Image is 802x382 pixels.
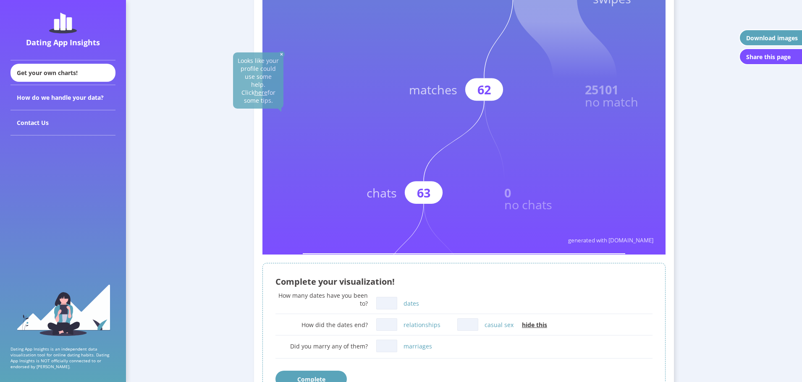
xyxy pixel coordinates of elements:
text: 62 [477,81,491,98]
img: sidebar_girl.91b9467e.svg [16,283,110,336]
label: dates [404,299,419,307]
div: Did you marry any of them? [275,342,368,350]
div: Download images [746,34,798,42]
div: How many dates have you been to? [275,291,368,307]
div: Complete your visualization! [275,276,653,287]
text: no match [585,94,638,110]
u: here [254,88,267,96]
div: How did the dates end? [275,321,368,329]
text: generated with [DOMAIN_NAME] [568,236,653,244]
button: Download images [739,29,802,46]
div: Dating App Insights [13,37,113,47]
text: 0 [504,185,511,201]
p: Dating App Insights is an independent data visualization tool for online dating habits. Dating Ap... [10,346,115,369]
div: Contact Us [10,110,115,135]
label: marriages [404,342,432,350]
span: Looks like your profile could use some help. Click for some tips. [238,57,279,104]
img: close-solid-white.82ef6a3c.svg [278,51,285,57]
label: casual sex [485,321,514,329]
img: dating-app-insights-logo.5abe6921.svg [49,13,77,34]
text: chats [367,185,397,201]
div: How do we handle your data? [10,85,115,110]
a: Looks like your profile could use some help. Clickherefor some tips. [238,57,279,104]
span: hide this [522,321,547,329]
text: no chats [504,196,552,213]
text: 63 [417,185,430,201]
text: matches [409,81,457,98]
label: relationships [404,321,440,329]
div: Share this page [746,53,791,61]
div: Get your own charts! [10,64,115,82]
text: 25101 [585,81,619,98]
button: Share this page [739,48,802,65]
